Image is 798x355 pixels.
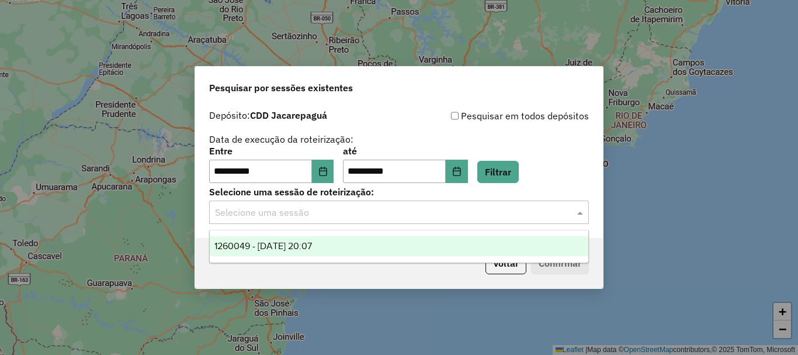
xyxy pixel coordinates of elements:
[209,185,589,199] label: Selecione uma sessão de roteirização:
[214,241,312,251] span: 1260049 - [DATE] 20:07
[399,109,589,123] div: Pesquisar em todos depósitos
[485,252,526,274] button: Voltar
[343,144,467,158] label: até
[209,132,353,146] label: Data de execução da roteirização:
[209,230,589,263] ng-dropdown-panel: Options list
[312,160,334,183] button: Choose Date
[209,144,334,158] label: Entre
[446,160,468,183] button: Choose Date
[477,161,519,183] button: Filtrar
[250,109,327,121] strong: CDD Jacarepaguá
[209,108,327,122] label: Depósito:
[209,81,353,95] span: Pesquisar por sessões existentes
